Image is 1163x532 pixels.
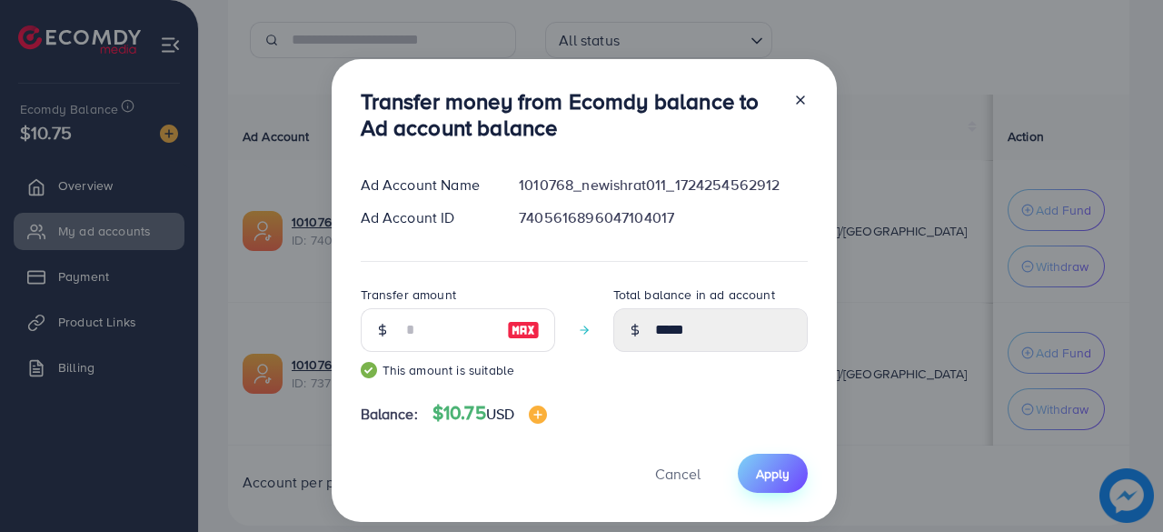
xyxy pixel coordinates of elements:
span: USD [486,404,514,424]
label: Transfer amount [361,286,456,304]
span: Apply [756,465,790,483]
span: Balance: [361,404,418,425]
h4: $10.75 [432,402,547,425]
small: This amount is suitable [361,361,555,379]
button: Cancel [632,454,723,493]
label: Total balance in ad account [613,286,775,304]
div: Ad Account Name [346,175,505,196]
div: 7405616896047104017 [504,207,821,228]
div: 1010768_newishrat011_1724254562912 [504,175,821,196]
h3: Transfer money from Ecomdy balance to Ad account balance [361,88,779,141]
img: image [529,406,547,424]
img: image [507,319,540,341]
span: Cancel [655,464,701,484]
img: guide [361,362,377,378]
button: Apply [738,454,808,493]
div: Ad Account ID [346,207,505,228]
